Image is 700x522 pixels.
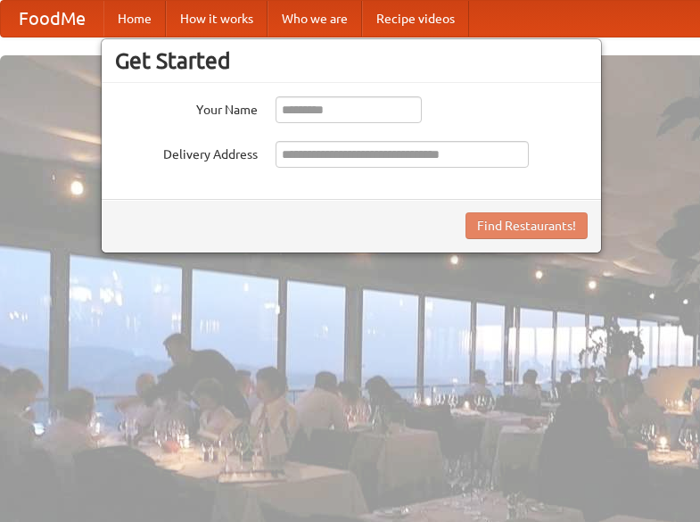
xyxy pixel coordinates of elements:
[115,96,258,119] label: Your Name
[115,141,258,163] label: Delivery Address
[465,212,588,239] button: Find Restaurants!
[268,1,362,37] a: Who we are
[115,47,588,74] h3: Get Started
[1,1,103,37] a: FoodMe
[362,1,469,37] a: Recipe videos
[103,1,166,37] a: Home
[166,1,268,37] a: How it works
